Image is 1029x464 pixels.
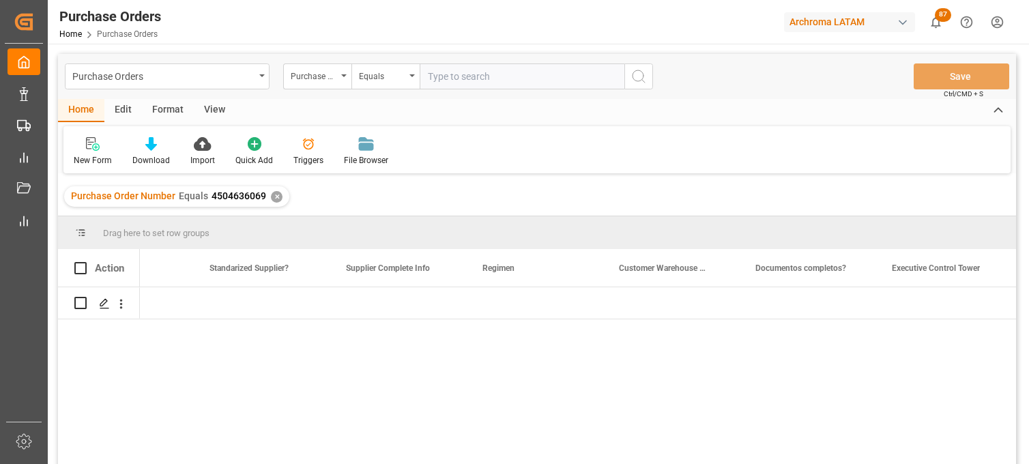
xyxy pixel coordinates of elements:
[179,190,208,201] span: Equals
[291,67,337,83] div: Purchase Order Number
[346,263,430,273] span: Supplier Complete Info
[624,63,653,89] button: search button
[944,89,983,99] span: Ctrl/CMD + S
[283,63,351,89] button: open menu
[142,99,194,122] div: Format
[619,263,710,273] span: Customer Warehouse Name
[935,8,951,22] span: 87
[74,154,112,166] div: New Form
[132,154,170,166] div: Download
[351,63,420,89] button: open menu
[784,9,921,35] button: Archroma LATAM
[420,63,624,89] input: Type to search
[59,29,82,39] a: Home
[951,7,982,38] button: Help Center
[59,6,161,27] div: Purchase Orders
[95,262,124,274] div: Action
[209,263,289,273] span: Standarized Supplier?
[212,190,266,201] span: 4504636069
[482,263,514,273] span: Regimen
[103,228,209,238] span: Drag here to set row groups
[65,63,270,89] button: open menu
[293,154,323,166] div: Triggers
[921,7,951,38] button: show 87 new notifications
[190,154,215,166] div: Import
[344,154,388,166] div: File Browser
[271,191,282,203] div: ✕
[892,263,980,273] span: Executive Control Tower
[194,99,235,122] div: View
[71,190,175,201] span: Purchase Order Number
[784,12,915,32] div: Archroma LATAM
[58,99,104,122] div: Home
[58,287,140,319] div: Press SPACE to select this row.
[235,154,273,166] div: Quick Add
[914,63,1009,89] button: Save
[755,263,846,273] span: Documentos completos?
[72,67,255,84] div: Purchase Orders
[359,67,405,83] div: Equals
[104,99,142,122] div: Edit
